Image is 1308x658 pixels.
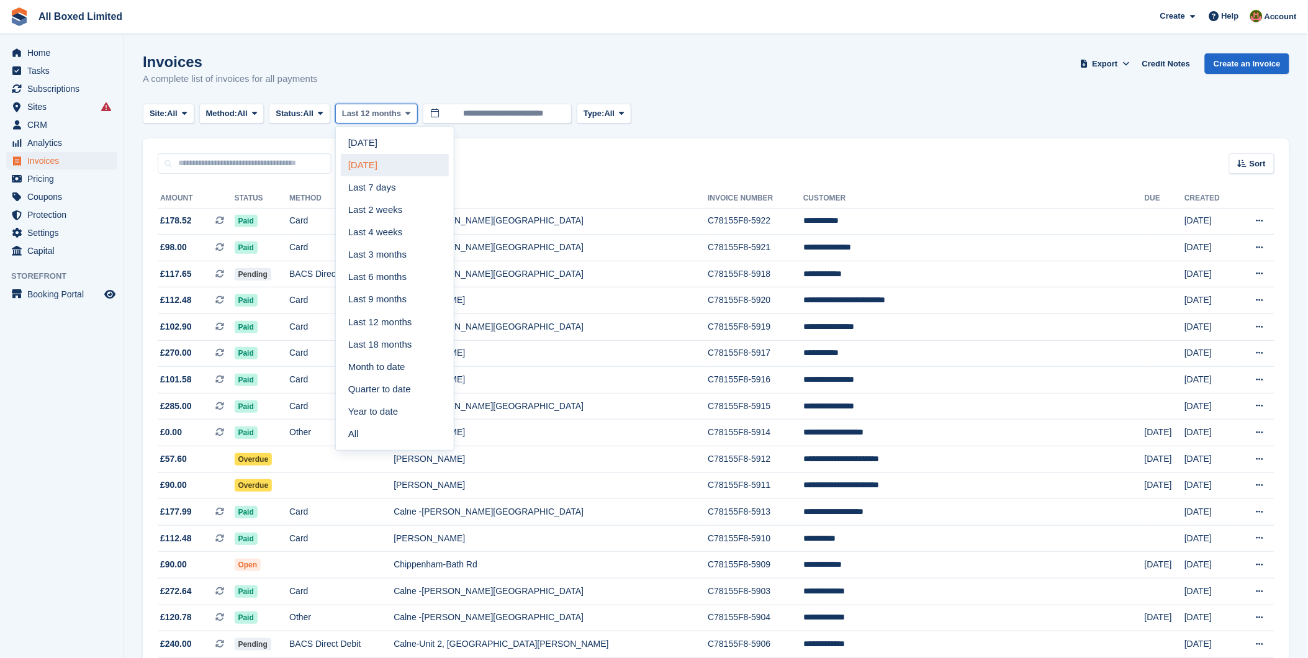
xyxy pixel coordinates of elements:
[235,189,290,209] th: Status
[6,188,117,205] a: menu
[1184,525,1236,552] td: [DATE]
[708,340,803,367] td: C78155F8-5917
[394,393,708,420] td: Calne -[PERSON_NAME][GEOGRAPHIC_DATA]
[235,506,258,518] span: Paid
[1184,552,1236,579] td: [DATE]
[1078,53,1132,74] button: Export
[394,499,708,526] td: Calne -[PERSON_NAME][GEOGRAPHIC_DATA]
[708,446,803,473] td: C78155F8-5912
[27,224,102,241] span: Settings
[160,400,192,413] span: £285.00
[394,420,708,446] td: [PERSON_NAME]
[1184,472,1236,499] td: [DATE]
[167,107,178,120] span: All
[1184,446,1236,473] td: [DATE]
[11,270,124,282] span: Storefront
[605,107,615,120] span: All
[160,505,192,518] span: £177.99
[341,423,449,445] a: All
[1145,420,1184,446] td: [DATE]
[289,579,394,605] td: Card
[102,287,117,302] a: Preview store
[1184,340,1236,367] td: [DATE]
[235,426,258,439] span: Paid
[27,152,102,169] span: Invoices
[394,314,708,341] td: Calne -[PERSON_NAME][GEOGRAPHIC_DATA]
[289,420,394,446] td: Other
[27,116,102,133] span: CRM
[27,170,102,187] span: Pricing
[289,314,394,341] td: Card
[708,287,803,314] td: C78155F8-5920
[289,525,394,552] td: Card
[394,446,708,473] td: [PERSON_NAME]
[235,559,261,571] span: Open
[708,208,803,235] td: C78155F8-5922
[158,189,235,209] th: Amount
[160,214,192,227] span: £178.52
[27,98,102,115] span: Sites
[1184,499,1236,526] td: [DATE]
[1184,314,1236,341] td: [DATE]
[394,189,708,209] th: Site
[394,235,708,261] td: Calne -[PERSON_NAME][GEOGRAPHIC_DATA]
[160,611,192,624] span: £120.78
[160,426,182,439] span: £0.00
[1184,235,1236,261] td: [DATE]
[394,287,708,314] td: [PERSON_NAME]
[289,261,394,287] td: BACS Direct Debit
[708,605,803,631] td: C78155F8-5904
[143,53,318,70] h1: Invoices
[289,235,394,261] td: Card
[1184,287,1236,314] td: [DATE]
[394,208,708,235] td: Calne -[PERSON_NAME][GEOGRAPHIC_DATA]
[160,346,192,359] span: £270.00
[341,199,449,221] a: Last 2 weeks
[34,6,127,27] a: All Boxed Limited
[708,261,803,287] td: C78155F8-5918
[394,340,708,367] td: [PERSON_NAME]
[6,206,117,223] a: menu
[160,320,192,333] span: £102.90
[289,287,394,314] td: Card
[235,638,271,651] span: Pending
[6,242,117,259] a: menu
[394,552,708,579] td: Chippenham-Bath Rd
[289,189,394,209] th: Method
[708,525,803,552] td: C78155F8-5910
[160,373,192,386] span: £101.58
[206,107,238,120] span: Method:
[1184,261,1236,287] td: [DATE]
[1184,393,1236,420] td: [DATE]
[235,453,273,466] span: Overdue
[1184,367,1236,394] td: [DATE]
[6,62,117,79] a: menu
[276,107,303,120] span: Status:
[10,7,29,26] img: stora-icon-8386f47178a22dfd0bd8f6a31ec36ba5ce8667c1dd55bd0f319d3a0aa187defe.svg
[708,579,803,605] td: C78155F8-5903
[341,289,449,311] a: Last 9 months
[341,154,449,176] a: [DATE]
[1184,420,1236,446] td: [DATE]
[577,104,631,124] button: Type: All
[1145,446,1184,473] td: [DATE]
[304,107,314,120] span: All
[341,176,449,199] a: Last 7 days
[289,367,394,394] td: Card
[1250,158,1266,170] span: Sort
[6,286,117,303] a: menu
[341,266,449,289] a: Last 6 months
[235,533,258,545] span: Paid
[160,241,187,254] span: £98.00
[6,224,117,241] a: menu
[235,400,258,413] span: Paid
[708,552,803,579] td: C78155F8-5909
[394,605,708,631] td: Calne -[PERSON_NAME][GEOGRAPHIC_DATA]
[341,311,449,333] a: Last 12 months
[143,104,194,124] button: Site: All
[708,189,803,209] th: Invoice Number
[6,116,117,133] a: menu
[235,241,258,254] span: Paid
[708,393,803,420] td: C78155F8-5915
[289,393,394,420] td: Card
